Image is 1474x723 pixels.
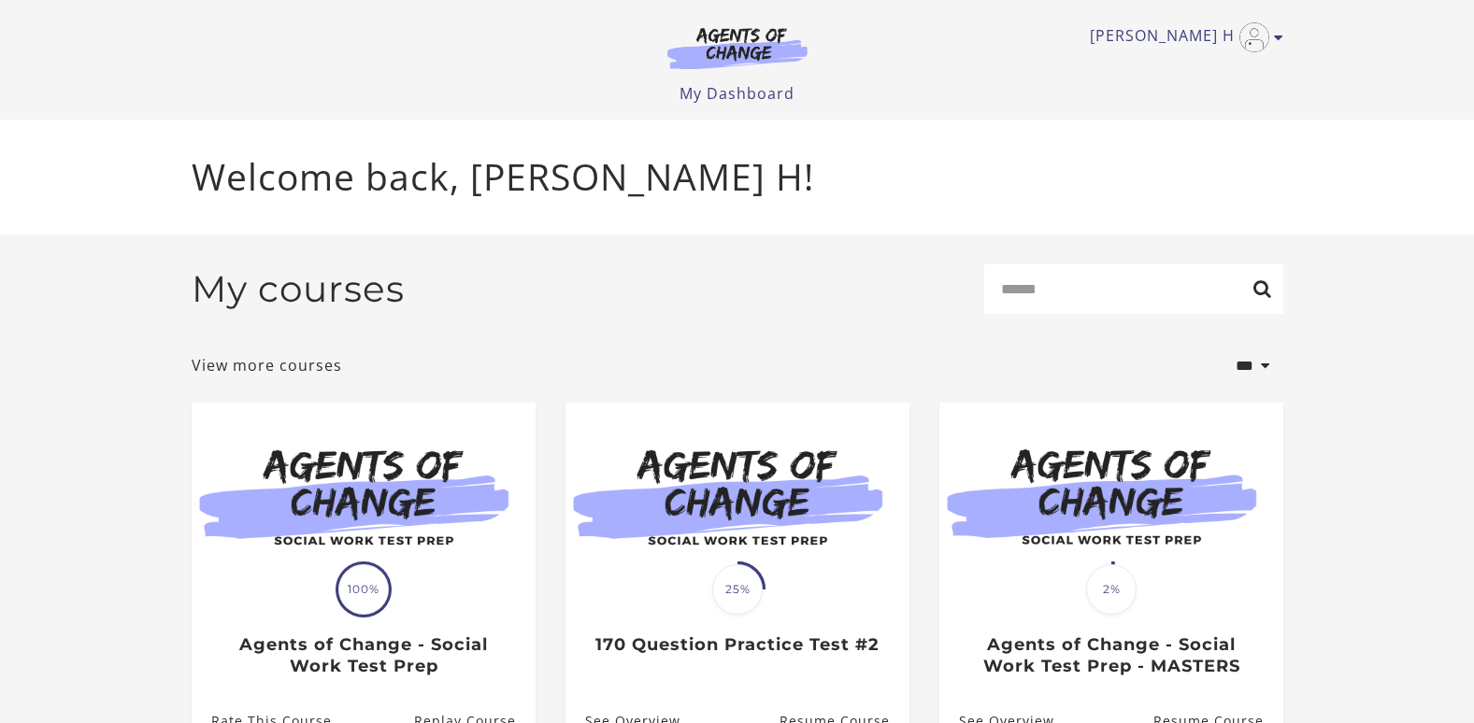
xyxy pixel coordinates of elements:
p: Welcome back, [PERSON_NAME] H! [192,149,1283,205]
a: View more courses [192,354,342,376]
a: My Dashboard [680,83,794,104]
span: 100% [338,564,389,615]
a: Toggle menu [1090,22,1274,52]
h2: My courses [192,267,405,311]
h3: 170 Question Practice Test #2 [585,634,889,656]
span: 2% [1086,564,1137,615]
h3: Agents of Change - Social Work Test Prep - MASTERS [959,634,1263,676]
img: Agents of Change Logo [648,26,827,69]
h3: Agents of Change - Social Work Test Prep [211,634,515,676]
span: 25% [712,564,763,615]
